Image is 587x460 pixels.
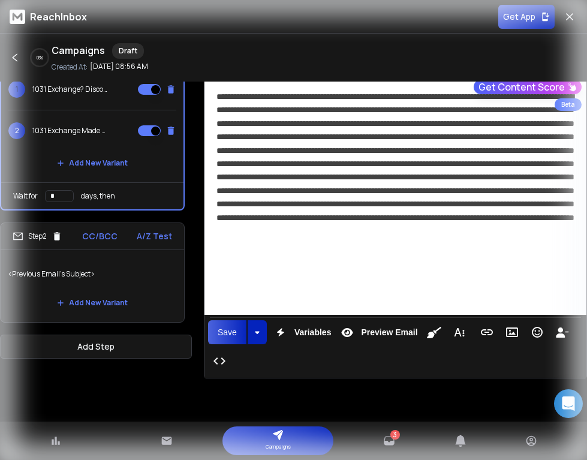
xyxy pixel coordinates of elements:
span: 2 [8,122,25,139]
button: Insert Link (⌘K) [475,320,498,344]
span: 3 [393,430,397,440]
button: Add New Variant [47,291,137,315]
button: Get App [498,5,555,29]
p: A/Z Test [137,230,172,242]
h1: Campaigns [52,43,105,59]
div: Draft [112,43,144,59]
p: [DATE] 08:56 AM [90,62,148,71]
button: Code View [208,349,231,373]
div: Step 2 [13,231,62,242]
p: Wait for [13,191,38,201]
p: 0 % [37,54,43,61]
button: More Text [448,320,471,344]
button: Insert Unsubscribe Link [551,320,574,344]
button: Insert Image (⌘P) [501,320,523,344]
p: 1031 Exchange Made Simple—How DSTs Lower Your Risk [32,126,109,136]
p: days, then [81,191,115,201]
span: Variables [292,327,334,338]
span: 1 [8,81,25,98]
button: Variables [269,320,334,344]
p: CC/BCC [82,230,118,242]
p: Created At: [52,62,88,72]
button: Save [208,320,246,344]
a: 3 [383,435,395,447]
p: 1031 Exchange? Discover DSTs—A Smarter, Simpler Solution [32,85,109,94]
div: Open Intercom Messenger [554,389,583,418]
p: Campaigns [266,441,291,453]
span: Preview Email [359,327,420,338]
button: Add New Variant [47,151,137,175]
button: Get Content Score [474,80,582,94]
p: <Previous Email's Subject> [8,257,177,291]
button: Preview Email [336,320,420,344]
button: Clean HTML [423,320,445,344]
button: Emoticons [526,320,549,344]
p: ReachInbox [30,10,87,24]
div: Beta [555,98,582,111]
